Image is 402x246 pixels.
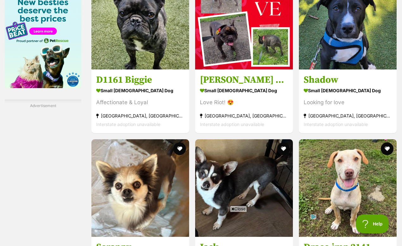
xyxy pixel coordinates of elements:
a: Shadow small [DEMOGRAPHIC_DATA] Dog Looking for love [GEOGRAPHIC_DATA], [GEOGRAPHIC_DATA] Interst... [299,69,397,133]
span: Interstate adoption unavailable [200,122,264,127]
strong: small [DEMOGRAPHIC_DATA] Dog [304,86,392,95]
strong: [GEOGRAPHIC_DATA], [GEOGRAPHIC_DATA] [200,111,288,120]
span: Close [230,206,247,212]
strong: [GEOGRAPHIC_DATA], [GEOGRAPHIC_DATA] [304,111,392,120]
img: Scrappy - Chihuahua Dog [91,139,189,237]
img: Jack - Chihuahua Dog [195,139,293,237]
a: D1161 Biggie small [DEMOGRAPHIC_DATA] Dog Affectionate & Loyal [GEOGRAPHIC_DATA], [GEOGRAPHIC_DAT... [91,69,189,133]
button: favourite [381,142,393,155]
h3: D1161 Biggie [96,74,184,86]
img: Draco imp 2141 - American Staffordshire Terrier Dog [299,139,397,237]
a: [PERSON_NAME] ~ Teenager at heart ❤️ small [DEMOGRAPHIC_DATA] Dog Love Riot! 😍 [GEOGRAPHIC_DATA],... [195,69,293,133]
strong: small [DEMOGRAPHIC_DATA] Dog [200,86,288,95]
strong: small [DEMOGRAPHIC_DATA] Dog [96,86,184,95]
button: favourite [173,142,186,155]
button: favourite [277,142,290,155]
iframe: Advertisement [86,214,316,243]
iframe: Help Scout Beacon - Open [356,214,389,233]
span: Interstate adoption unavailable [96,122,160,127]
div: Looking for love [304,98,392,107]
div: Affectionate & Loyal [96,98,184,107]
strong: [GEOGRAPHIC_DATA], [GEOGRAPHIC_DATA] [96,111,184,120]
h3: Shadow [304,74,392,86]
span: Interstate adoption unavailable [304,122,368,127]
h3: [PERSON_NAME] ~ Teenager at heart ❤️ [200,74,288,86]
div: Love Riot! 😍 [200,98,288,107]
